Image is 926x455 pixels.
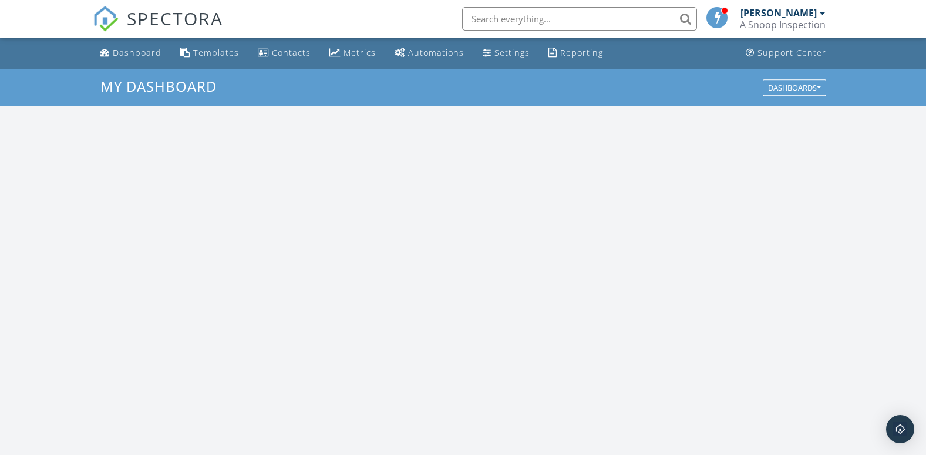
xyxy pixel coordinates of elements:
[886,415,914,443] div: Open Intercom Messenger
[768,83,821,92] div: Dashboards
[176,42,244,64] a: Templates
[462,7,697,31] input: Search everything...
[544,42,608,64] a: Reporting
[93,16,223,41] a: SPECTORA
[100,76,217,96] span: My Dashboard
[127,6,223,31] span: SPECTORA
[408,47,464,58] div: Automations
[113,47,161,58] div: Dashboard
[478,42,534,64] a: Settings
[93,6,119,32] img: The Best Home Inspection Software - Spectora
[344,47,376,58] div: Metrics
[390,42,469,64] a: Automations (Basic)
[272,47,311,58] div: Contacts
[741,42,831,64] a: Support Center
[740,19,826,31] div: A Snoop Inspection
[193,47,239,58] div: Templates
[325,42,380,64] a: Metrics
[740,7,817,19] div: [PERSON_NAME]
[494,47,530,58] div: Settings
[757,47,826,58] div: Support Center
[763,79,826,96] button: Dashboards
[560,47,603,58] div: Reporting
[253,42,315,64] a: Contacts
[95,42,166,64] a: Dashboard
